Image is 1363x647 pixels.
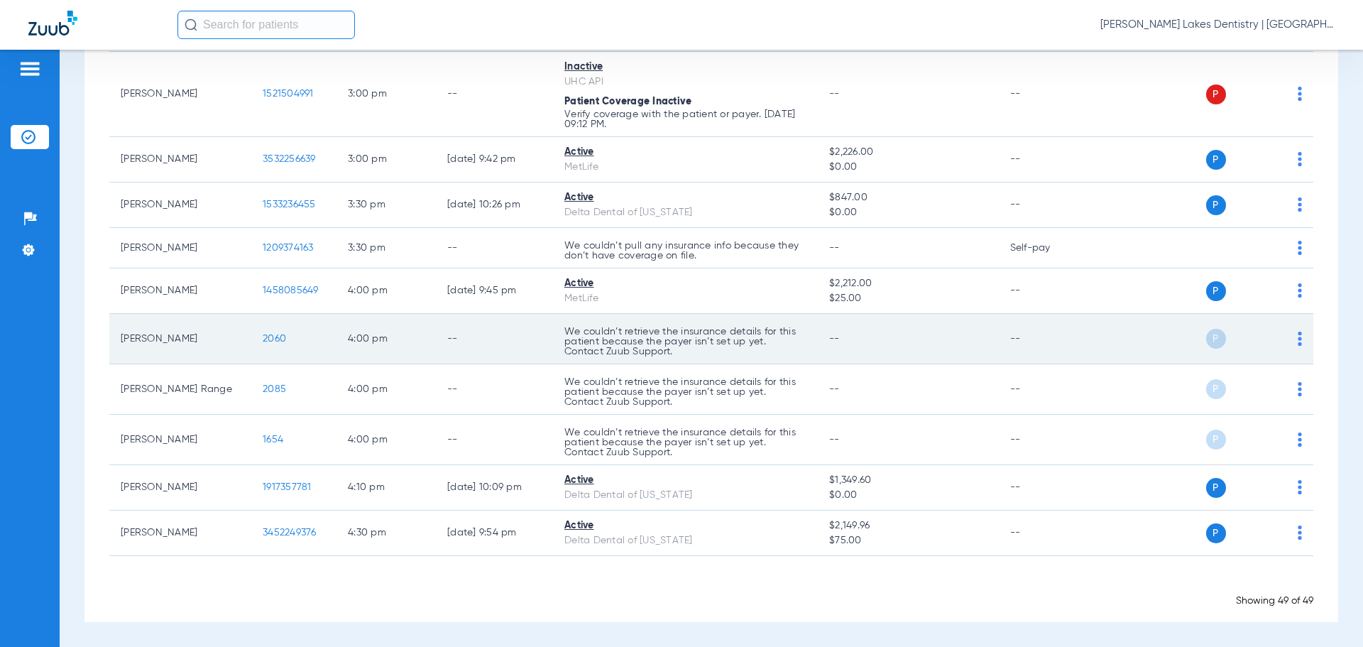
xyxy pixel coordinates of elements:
td: 4:00 PM [336,415,436,465]
span: $25.00 [829,291,987,306]
span: $2,212.00 [829,276,987,291]
p: Verify coverage with the patient or payer. [DATE] 09:12 PM. [564,109,806,129]
td: [PERSON_NAME] [109,465,251,511]
iframe: Chat Widget [1292,579,1363,647]
div: MetLife [564,160,806,175]
td: Self-pay [999,228,1095,268]
span: -- [829,435,840,445]
span: $847.00 [829,190,987,205]
span: 1209374163 [263,243,314,253]
span: P [1206,281,1226,301]
div: Active [564,473,806,488]
span: P [1206,150,1226,170]
img: group-dot-blue.svg [1298,382,1302,396]
span: 1654 [263,435,283,445]
span: Loading [691,579,733,590]
td: -- [999,268,1095,314]
td: -- [436,52,553,137]
div: Inactive [564,60,806,75]
td: -- [999,314,1095,364]
span: 3532256639 [263,154,316,164]
td: -- [999,511,1095,556]
span: Patient Coverage Inactive [564,97,691,107]
span: P [1206,430,1226,450]
img: group-dot-blue.svg [1298,283,1302,298]
img: x.svg [1266,526,1280,540]
img: x.svg [1266,152,1280,166]
td: [PERSON_NAME] [109,314,251,364]
span: $0.00 [829,205,987,220]
span: P [1206,478,1226,498]
td: 4:30 PM [336,511,436,556]
span: P [1206,85,1226,104]
td: 3:00 PM [336,52,436,137]
p: We couldn’t retrieve the insurance details for this patient because the payer isn’t set up yet. C... [564,428,806,457]
img: x.svg [1266,480,1280,494]
td: -- [999,52,1095,137]
img: x.svg [1266,197,1280,212]
span: $2,149.96 [829,518,987,533]
img: group-dot-blue.svg [1298,87,1302,101]
span: 1917357781 [263,482,312,492]
img: hamburger-icon [18,60,41,77]
span: 1458085649 [263,286,319,295]
span: -- [829,243,840,253]
td: [DATE] 10:09 PM [436,465,553,511]
div: Active [564,276,806,291]
td: [PERSON_NAME] [109,52,251,137]
td: -- [436,364,553,415]
td: -- [999,364,1095,415]
span: 2085 [263,384,286,394]
td: -- [436,314,553,364]
span: -- [829,334,840,344]
img: group-dot-blue.svg [1298,526,1302,540]
p: We couldn’t pull any insurance info because they don’t have coverage on file. [564,241,806,261]
img: Search Icon [185,18,197,31]
div: Delta Dental of [US_STATE] [564,488,806,503]
td: 4:00 PM [336,314,436,364]
td: -- [999,183,1095,228]
td: [PERSON_NAME] Range [109,364,251,415]
div: Active [564,518,806,533]
span: P [1206,329,1226,349]
td: [PERSON_NAME] [109,228,251,268]
td: 3:30 PM [336,183,436,228]
img: Zuub Logo [28,11,77,36]
span: Showing 49 of 49 [1236,596,1313,606]
td: 4:00 PM [336,268,436,314]
img: group-dot-blue.svg [1298,152,1302,166]
td: -- [436,228,553,268]
td: 3:00 PM [336,137,436,183]
span: $0.00 [829,160,987,175]
span: 1521504991 [263,89,314,99]
div: Delta Dental of [US_STATE] [564,205,806,220]
td: -- [999,465,1095,511]
span: P [1206,195,1226,215]
span: 1533236455 [263,200,316,210]
div: UHC API [564,75,806,89]
span: $1,349.60 [829,473,987,488]
td: [DATE] 9:54 PM [436,511,553,556]
span: -- [829,89,840,99]
td: -- [999,415,1095,465]
img: group-dot-blue.svg [1298,433,1302,447]
img: x.svg [1266,382,1280,396]
p: We couldn’t retrieve the insurance details for this patient because the payer isn’t set up yet. C... [564,327,806,357]
img: x.svg [1266,87,1280,101]
td: [PERSON_NAME] [109,511,251,556]
span: $2,226.00 [829,145,987,160]
span: [PERSON_NAME] Lakes Dentistry | [GEOGRAPHIC_DATA] [1100,18,1335,32]
span: P [1206,523,1226,543]
span: 3452249376 [263,528,317,538]
img: x.svg [1266,433,1280,447]
input: Search for patients [177,11,355,39]
td: [DATE] 10:26 PM [436,183,553,228]
td: -- [999,137,1095,183]
td: [PERSON_NAME] [109,183,251,228]
img: x.svg [1266,241,1280,255]
img: group-dot-blue.svg [1298,332,1302,346]
td: [DATE] 9:45 PM [436,268,553,314]
td: 4:10 PM [336,465,436,511]
div: MetLife [564,291,806,306]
